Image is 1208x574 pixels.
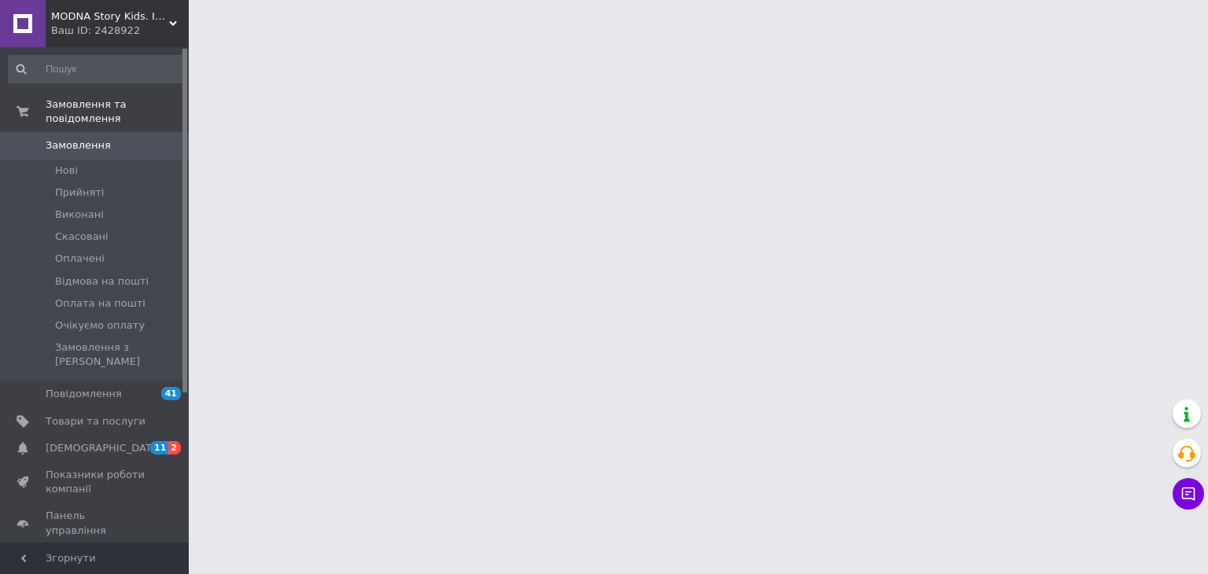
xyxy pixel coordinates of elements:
span: 41 [161,387,181,400]
span: Скасовані [55,230,109,244]
span: Замовлення з [PERSON_NAME] [55,340,184,369]
span: Очікуємо оплату [55,318,145,333]
span: Прийняті [55,186,104,200]
span: Нові [55,164,78,178]
span: Показники роботи компанії [46,468,145,496]
div: Ваш ID: 2428922 [51,24,189,38]
span: 11 [150,441,168,454]
span: Оплачені [55,252,105,266]
span: Повідомлення [46,387,122,401]
span: Виконані [55,208,104,222]
span: [DEMOGRAPHIC_DATA] [46,441,162,455]
span: Товари та послуги [46,414,145,429]
button: Чат з покупцем [1173,478,1204,510]
span: MODNA Story Kids. Інтернет-магазин модного дитячого та підліткового одягу та взуття [51,9,169,24]
span: Замовлення [46,138,111,153]
span: Оплата на пошті [55,296,145,311]
span: Відмова на пошті [55,274,149,289]
span: Замовлення та повідомлення [46,98,189,126]
input: Пошук [8,55,186,83]
span: Панель управління [46,509,145,537]
span: 2 [168,441,181,454]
